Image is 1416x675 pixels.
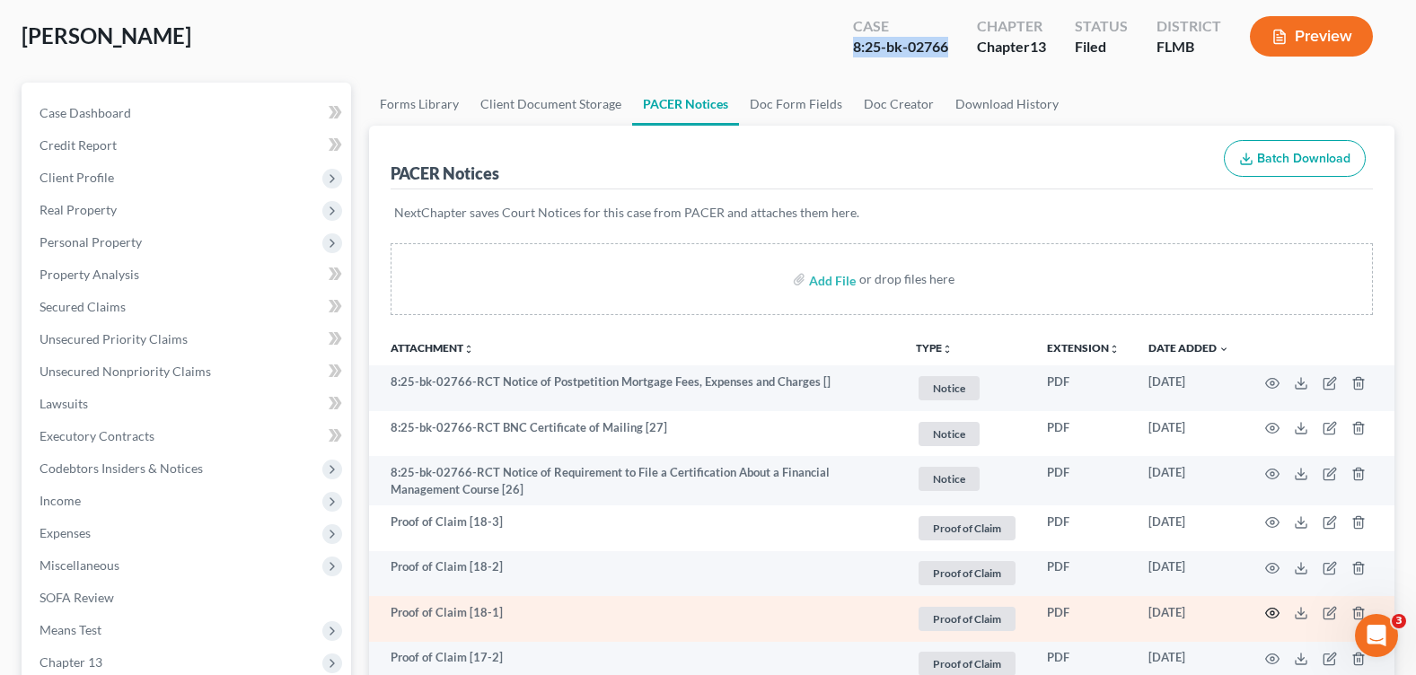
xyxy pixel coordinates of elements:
[40,460,203,476] span: Codebtors Insiders & Notices
[1047,341,1120,355] a: Extensionunfold_more
[40,299,126,314] span: Secured Claims
[1033,411,1134,457] td: PDF
[977,37,1046,57] div: Chapter
[1075,16,1128,37] div: Status
[919,607,1016,631] span: Proof of Claim
[1157,37,1221,57] div: FLMB
[40,557,119,573] span: Miscellaneous
[25,129,351,162] a: Credit Report
[1033,456,1134,505] td: PDF
[916,558,1018,588] a: Proof of Claim
[40,396,88,411] span: Lawsuits
[1148,341,1229,355] a: Date Added expand_more
[1218,344,1229,355] i: expand_more
[919,561,1016,585] span: Proof of Claim
[470,83,632,126] a: Client Document Storage
[40,267,139,282] span: Property Analysis
[25,97,351,129] a: Case Dashboard
[919,516,1016,540] span: Proof of Claim
[25,323,351,355] a: Unsecured Priority Claims
[25,582,351,614] a: SOFA Review
[916,343,953,355] button: TYPEunfold_more
[853,83,945,126] a: Doc Creator
[40,364,211,379] span: Unsecured Nonpriority Claims
[942,344,953,355] i: unfold_more
[25,420,351,452] a: Executory Contracts
[1075,37,1128,57] div: Filed
[369,83,470,126] a: Forms Library
[1134,365,1244,411] td: [DATE]
[391,162,499,184] div: PACER Notices
[919,467,980,491] span: Notice
[25,388,351,420] a: Lawsuits
[1134,505,1244,551] td: [DATE]
[859,270,954,288] div: or drop files here
[632,83,739,126] a: PACER Notices
[40,331,188,346] span: Unsecured Priority Claims
[40,105,131,120] span: Case Dashboard
[40,525,91,540] span: Expenses
[40,170,114,185] span: Client Profile
[916,419,1018,449] a: Notice
[1134,596,1244,642] td: [DATE]
[369,505,901,551] td: Proof of Claim [18-3]
[463,344,474,355] i: unfold_more
[853,16,948,37] div: Case
[369,456,901,505] td: 8:25-bk-02766-RCT Notice of Requirement to File a Certification About a Financial Management Cour...
[1257,151,1350,166] span: Batch Download
[369,411,901,457] td: 8:25-bk-02766-RCT BNC Certificate of Mailing [27]
[25,259,351,291] a: Property Analysis
[369,596,901,642] td: Proof of Claim [18-1]
[916,513,1018,543] a: Proof of Claim
[1033,505,1134,551] td: PDF
[1134,551,1244,597] td: [DATE]
[40,428,154,443] span: Executory Contracts
[40,493,81,508] span: Income
[1033,551,1134,597] td: PDF
[40,622,101,637] span: Means Test
[1109,344,1120,355] i: unfold_more
[1355,614,1398,657] iframe: Intercom live chat
[1030,38,1046,55] span: 13
[945,83,1069,126] a: Download History
[40,234,142,250] span: Personal Property
[369,365,901,411] td: 8:25-bk-02766-RCT Notice of Postpetition Mortgage Fees, Expenses and Charges []
[40,202,117,217] span: Real Property
[1033,596,1134,642] td: PDF
[1224,140,1366,178] button: Batch Download
[40,590,114,605] span: SOFA Review
[1033,365,1134,411] td: PDF
[916,373,1018,403] a: Notice
[919,422,980,446] span: Notice
[919,376,980,400] span: Notice
[977,16,1046,37] div: Chapter
[22,22,191,48] span: [PERSON_NAME]
[25,355,351,388] a: Unsecured Nonpriority Claims
[369,551,901,597] td: Proof of Claim [18-2]
[853,37,948,57] div: 8:25-bk-02766
[1250,16,1373,57] button: Preview
[739,83,853,126] a: Doc Form Fields
[1134,456,1244,505] td: [DATE]
[25,291,351,323] a: Secured Claims
[394,204,1369,222] p: NextChapter saves Court Notices for this case from PACER and attaches them here.
[40,137,117,153] span: Credit Report
[916,604,1018,634] a: Proof of Claim
[1157,16,1221,37] div: District
[1134,411,1244,457] td: [DATE]
[916,464,1018,494] a: Notice
[1392,614,1406,628] span: 3
[40,654,102,670] span: Chapter 13
[391,341,474,355] a: Attachmentunfold_more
